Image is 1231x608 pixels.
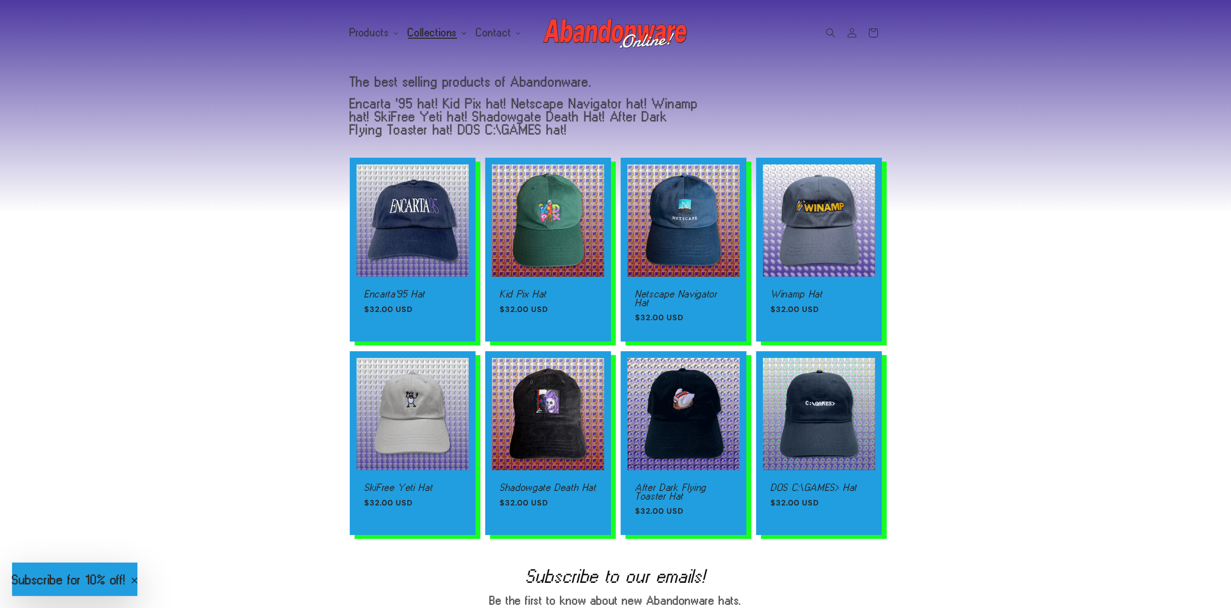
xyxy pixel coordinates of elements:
[820,22,841,44] summary: Search
[476,28,511,37] span: Contact
[446,593,785,608] p: Be the first to know about new Abandonware hats.
[500,483,596,492] a: Shadowgate Death Hat
[539,10,692,56] a: Abandonware
[350,97,704,136] p: Encarta '95 hat! Kid Pix hat! Netscape Navigator hat! Winamp hat! SkiFree Yeti hat! Shadowgate De...
[350,28,389,37] span: Products
[344,22,402,43] summary: Products
[500,290,596,298] a: Kid Pix Hat
[635,483,732,500] a: After Dark Flying Toaster Hat
[364,290,461,298] a: Encarta'95 Hat
[771,483,867,492] a: DOS C:\GAMES> Hat
[402,22,470,43] summary: Collections
[350,75,704,89] p: The best selling products of Abandonware.
[44,568,1187,584] h2: Subscribe to our emails!
[543,14,688,52] img: Abandonware
[408,28,457,37] span: Collections
[470,22,524,43] summary: Contact
[771,290,867,298] a: Winamp Hat
[635,290,732,307] a: Netscape Navigator Hat
[364,483,461,492] a: SkiFree Yeti Hat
